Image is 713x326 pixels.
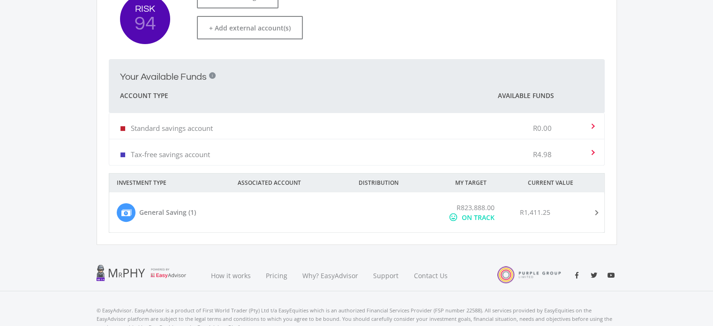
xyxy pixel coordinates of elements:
[131,150,210,159] p: Tax-free savings account
[120,90,168,101] span: Account Type
[533,150,552,159] p: R4.98
[520,207,550,217] div: R1,411.25
[120,14,170,34] span: 94
[197,16,303,39] button: + Add external account(s)
[203,260,258,291] a: How it works
[448,174,520,192] div: MY TARGET
[498,91,554,100] span: Available Funds
[366,260,406,291] a: Support
[109,113,604,139] mat-expansion-panel-header: Standard savings account R0.00
[120,4,170,14] span: RISK
[462,212,495,222] div: ON TRACK
[109,139,604,165] mat-expansion-panel-header: Tax-free savings account R4.98
[109,113,605,166] div: Your Available Funds i Account Type Available Funds
[109,174,230,192] div: INVESTMENT TYPE
[109,192,604,232] mat-expansion-panel-header: General Saving (1) R823,888.00 mood ON TRACK R1,411.25
[449,212,458,222] i: mood
[139,207,196,217] div: General Saving (1)
[457,203,495,212] span: R823,888.00
[258,260,295,291] a: Pricing
[131,123,213,133] p: Standard savings account
[351,174,448,192] div: DISTRIBUTION
[533,123,552,133] p: R0.00
[209,72,216,79] div: i
[295,260,366,291] a: Why? EasyAdvisor
[120,71,207,83] h2: Your Available Funds
[406,260,456,291] a: Contact Us
[109,59,605,113] mat-expansion-panel-header: Your Available Funds i Account Type Available Funds
[520,174,617,192] div: CURRENT VALUE
[230,174,351,192] div: ASSOCIATED ACCOUNT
